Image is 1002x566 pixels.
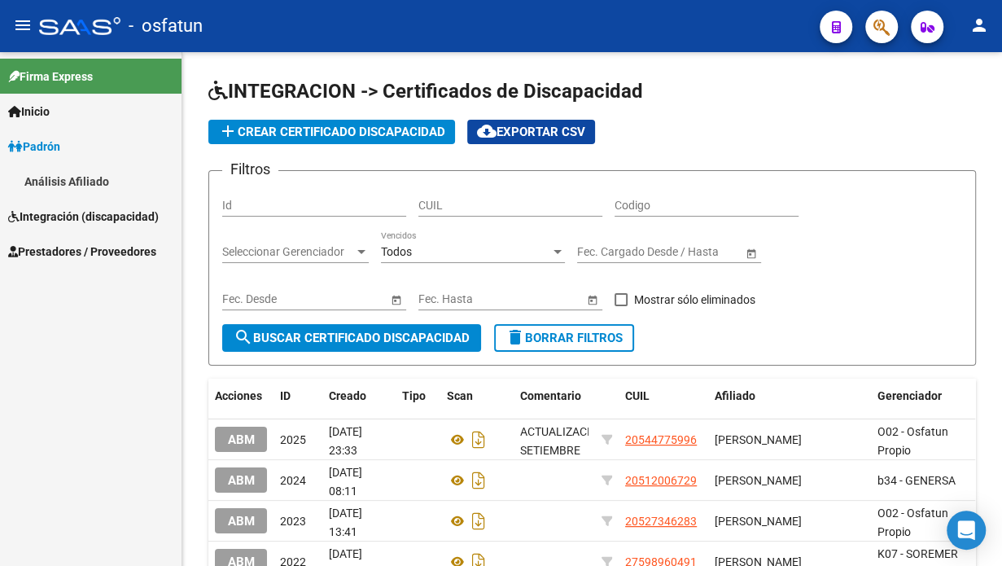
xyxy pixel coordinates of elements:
span: ID [280,389,291,402]
span: 20527346283 [625,515,697,528]
span: [DATE] 23:33 [329,425,362,457]
datatable-header-cell: Gerenciador [871,379,977,414]
button: Exportar CSV [467,120,595,144]
span: [PERSON_NAME] [715,474,802,487]
span: O02 - Osfatun Propio [877,425,948,457]
input: Fecha inicio [418,292,478,306]
input: Fecha inicio [577,245,637,259]
i: Descargar documento [468,467,489,494]
datatable-header-cell: Scan [440,379,514,414]
button: Open calendar [584,291,601,308]
span: Borrar Filtros [505,331,623,345]
span: Exportar CSV [477,125,585,139]
span: 20544775996 [625,433,697,446]
span: Buscar Certificado Discapacidad [234,331,470,345]
span: CUIL [625,389,650,402]
input: Fecha fin [650,245,730,259]
mat-icon: menu [13,15,33,35]
mat-icon: search [234,327,253,347]
button: Crear Certificado Discapacidad [208,120,455,144]
datatable-header-cell: Acciones [208,379,273,414]
span: Gerenciador [877,389,942,402]
datatable-header-cell: CUIL [619,379,708,414]
span: Crear Certificado Discapacidad [218,125,445,139]
datatable-header-cell: ID [273,379,322,414]
span: Comentario [520,389,581,402]
span: INTEGRACION -> Certificados de Discapacidad [208,80,643,103]
span: Padrón [8,138,60,156]
input: Fecha fin [492,292,571,306]
span: - osfatun [129,8,203,44]
span: [DATE] 08:11 [329,466,362,498]
mat-icon: delete [505,327,525,347]
span: ABM [228,473,255,488]
button: ABM [215,467,267,493]
span: Scan [447,389,473,402]
span: Todos [381,245,412,258]
input: Fecha fin [295,292,375,306]
button: ABM [215,508,267,533]
span: Integración (discapacidad) [8,208,159,226]
span: Tipo [402,389,426,402]
mat-icon: cloud_download [477,121,497,141]
input: Fecha inicio [222,292,282,306]
span: Afiliado [715,389,755,402]
datatable-header-cell: Creado [322,379,396,414]
datatable-header-cell: Tipo [396,379,440,414]
span: ABM [228,432,255,447]
button: Open calendar [387,291,405,308]
span: ACTUALIZACIÓN SETIEMBRE 2025 [520,425,606,476]
i: Descargar documento [468,427,489,453]
datatable-header-cell: Afiliado [708,379,871,414]
span: Inicio [8,103,50,121]
span: 2023 [280,515,306,528]
mat-icon: add [218,121,238,141]
span: [PERSON_NAME] [715,433,802,446]
button: Open calendar [742,244,759,261]
button: Buscar Certificado Discapacidad [222,324,481,352]
span: Firma Express [8,68,93,86]
span: Mostrar sólo eliminados [634,290,755,309]
span: b34 - GENERSA [877,474,956,487]
datatable-header-cell: Comentario [514,379,595,414]
span: O02 - Osfatun Propio [877,507,948,538]
span: 2025 [280,433,306,446]
mat-icon: person [969,15,989,35]
button: ABM [215,427,267,452]
span: [PERSON_NAME] [715,515,802,528]
h3: Filtros [222,158,278,181]
span: [DATE] 13:41 [329,507,362,538]
span: 2024 [280,474,306,487]
span: Seleccionar Gerenciador [222,245,354,259]
span: Creado [329,389,366,402]
span: 20512006729 [625,474,697,487]
span: Acciones [215,389,262,402]
span: ABM [228,514,255,529]
i: Descargar documento [468,508,489,534]
button: Borrar Filtros [494,324,634,352]
div: Open Intercom Messenger [947,511,986,550]
span: Prestadores / Proveedores [8,243,156,261]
